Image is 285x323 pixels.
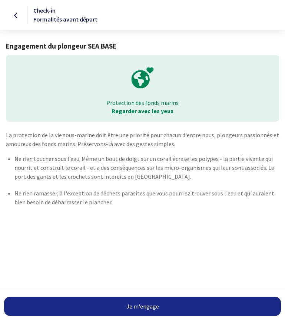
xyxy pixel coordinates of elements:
a: Je m'engage [4,297,281,316]
strong: Regarder avec les yeux [112,107,173,115]
h1: Engagement du plongeur SEA BASE [6,42,279,50]
p: Ne rien ramasser, à l'exception de déchets parasites que vous pourriez trouver sous l'eau et qui ... [14,189,279,207]
p: Ne rien toucher sous l’eau. Même un bout de doigt sur un corail écrase les polypes - la partie vi... [14,154,279,181]
span: Check-in Formalités avant départ [33,7,97,23]
p: Protection des fonds marins [11,99,274,107]
p: La protection de la vie sous-marine doit être une priorité pour chacun d'entre nous, plongeurs pa... [6,131,279,148]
